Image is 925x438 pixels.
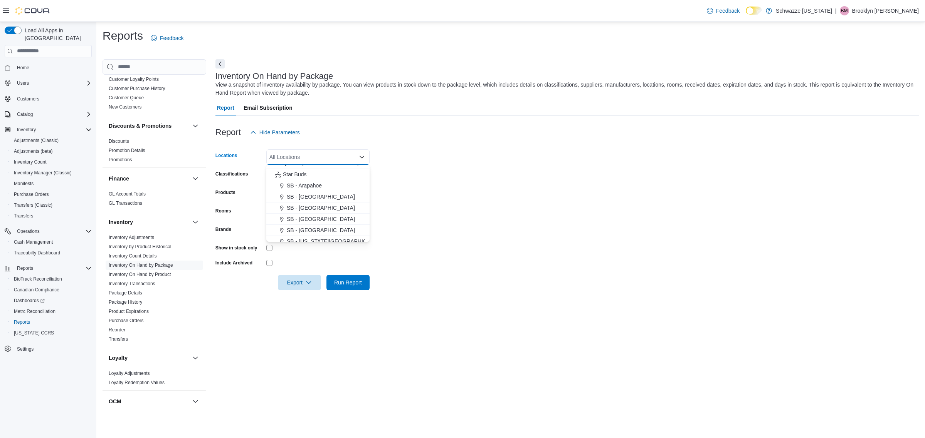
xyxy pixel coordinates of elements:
[109,218,133,226] h3: Inventory
[215,208,231,214] label: Rooms
[291,159,358,167] span: SA - [GEOGRAPHIC_DATA]
[8,237,95,247] button: Cash Management
[103,28,143,43] h1: Reports
[266,202,370,214] button: SB - [GEOGRAPHIC_DATA]
[8,274,95,284] button: BioTrack Reconciliation
[14,287,59,293] span: Canadian Compliance
[14,330,54,336] span: [US_STATE] CCRS
[14,125,92,134] span: Inventory
[852,6,919,15] p: Brooklyn [PERSON_NAME]
[11,157,92,167] span: Inventory Count
[244,100,293,115] span: Email Subscription
[160,34,183,42] span: Feedback
[109,281,155,286] a: Inventory Transactions
[14,170,72,176] span: Inventory Manager (Classic)
[103,233,206,347] div: Inventory
[8,157,95,167] button: Inventory Count
[109,122,172,130] h3: Discounts & Promotions
[8,167,95,178] button: Inventory Manager (Classic)
[266,191,370,202] button: SB - [GEOGRAPHIC_DATA]
[8,247,95,258] button: Traceabilty Dashboard
[247,125,303,140] button: Hide Parameters
[2,343,95,354] button: Settings
[191,353,200,363] button: Loyalty
[287,237,385,245] span: SB - [US_STATE][GEOGRAPHIC_DATA]
[103,137,206,167] div: Discounts & Promotions
[215,260,252,266] label: Include Archived
[8,189,95,200] button: Purchase Orders
[11,296,48,305] a: Dashboards
[109,138,129,144] span: Discounts
[14,344,37,354] a: Settings
[14,148,53,154] span: Adjustments (beta)
[109,175,129,182] h3: Finance
[14,213,33,219] span: Transfers
[14,298,45,304] span: Dashboards
[14,276,62,282] span: BioTrack Reconciliation
[22,27,92,42] span: Load All Apps in [GEOGRAPHIC_DATA]
[109,235,154,240] a: Inventory Adjustments
[11,318,33,327] a: Reports
[287,215,355,223] span: SB - [GEOGRAPHIC_DATA]
[359,154,365,160] button: Close list of options
[11,296,92,305] span: Dashboards
[11,147,56,156] a: Adjustments (beta)
[17,65,29,71] span: Home
[11,201,55,210] a: Transfers (Classic)
[11,190,92,199] span: Purchase Orders
[109,122,189,130] button: Discounts & Promotions
[109,157,132,162] a: Promotions
[109,354,189,362] button: Loyalty
[14,125,39,134] button: Inventory
[215,59,225,69] button: Next
[11,328,92,338] span: Washington CCRS
[266,214,370,225] button: SB - [GEOGRAPHIC_DATA]
[11,307,59,316] a: Metrc Reconciliation
[8,200,95,211] button: Transfers (Classic)
[2,226,95,237] button: Operations
[11,168,92,177] span: Inventory Manager (Classic)
[109,77,159,82] a: Customer Loyalty Points
[109,86,165,91] a: Customer Purchase History
[109,139,129,144] a: Discounts
[11,248,63,257] a: Traceabilty Dashboard
[334,279,362,286] span: Run Report
[11,201,92,210] span: Transfers (Classic)
[109,398,189,405] button: OCM
[191,217,200,227] button: Inventory
[15,7,50,15] img: Cova
[14,191,49,197] span: Purchase Orders
[14,319,30,325] span: Reports
[109,85,165,92] span: Customer Purchase History
[8,317,95,328] button: Reports
[11,285,62,294] a: Canadian Compliance
[14,239,53,245] span: Cash Management
[283,275,316,290] span: Export
[11,157,50,167] a: Inventory Count
[14,94,92,104] span: Customers
[17,265,33,271] span: Reports
[14,94,42,104] a: Customers
[266,225,370,236] button: SB - [GEOGRAPHIC_DATA]
[109,308,149,314] span: Product Expirations
[109,370,150,376] span: Loyalty Adjustments
[215,128,241,137] h3: Report
[14,159,47,165] span: Inventory Count
[14,63,32,72] a: Home
[109,244,172,250] span: Inventory by Product Historical
[109,253,157,259] span: Inventory Count Details
[2,109,95,120] button: Catalog
[17,80,29,86] span: Users
[17,111,33,117] span: Catalog
[11,274,92,284] span: BioTrack Reconciliation
[109,234,154,241] span: Inventory Adjustments
[8,306,95,317] button: Metrc Reconciliation
[8,211,95,221] button: Transfers
[14,202,52,208] span: Transfers (Classic)
[215,152,237,159] label: Locations
[109,191,146,197] span: GL Account Totals
[109,327,125,333] a: Reorder
[11,136,92,145] span: Adjustments (Classic)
